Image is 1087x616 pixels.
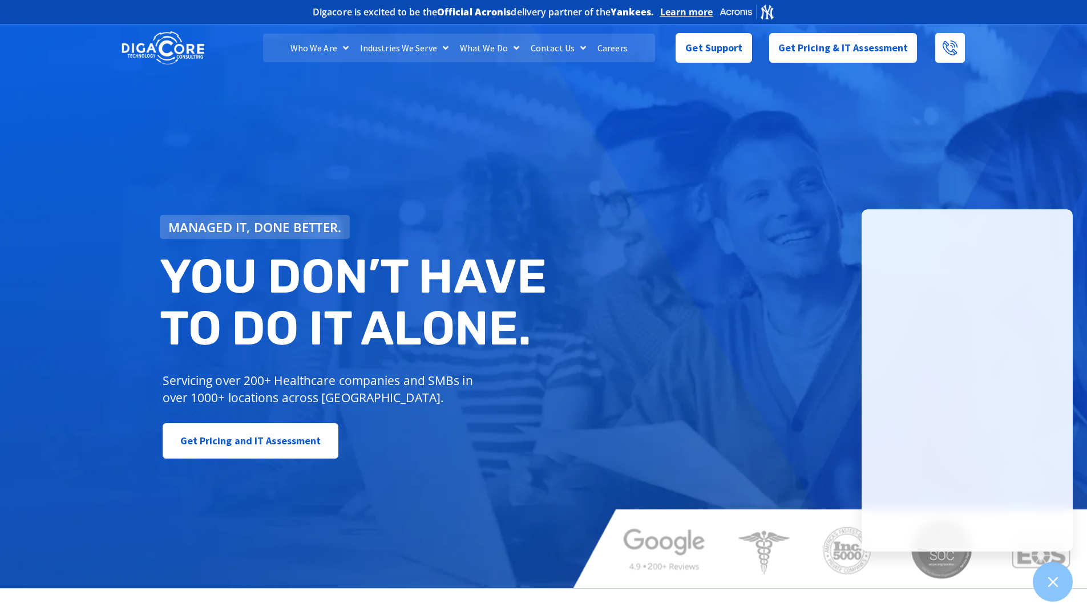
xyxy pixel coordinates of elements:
[525,34,592,62] a: Contact Us
[592,34,633,62] a: Careers
[285,34,354,62] a: Who We Are
[611,6,654,18] b: Yankees.
[263,34,654,62] nav: Menu
[163,423,339,459] a: Get Pricing and IT Assessment
[769,33,918,63] a: Get Pricing & IT Assessment
[719,3,775,20] img: Acronis
[168,221,342,233] span: Managed IT, done better.
[437,6,511,18] b: Official Acronis
[778,37,908,59] span: Get Pricing & IT Assessment
[660,6,713,18] a: Learn more
[685,37,742,59] span: Get Support
[160,215,350,239] a: Managed IT, done better.
[163,372,482,406] p: Servicing over 200+ Healthcare companies and SMBs in over 1000+ locations across [GEOGRAPHIC_DATA].
[160,250,552,355] h2: You don’t have to do IT alone.
[354,34,454,62] a: Industries We Serve
[122,30,204,66] img: DigaCore Technology Consulting
[862,209,1073,552] iframe: Chatgenie Messenger
[676,33,751,63] a: Get Support
[454,34,525,62] a: What We Do
[313,7,654,17] h2: Digacore is excited to be the delivery partner of the
[180,429,321,452] span: Get Pricing and IT Assessment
